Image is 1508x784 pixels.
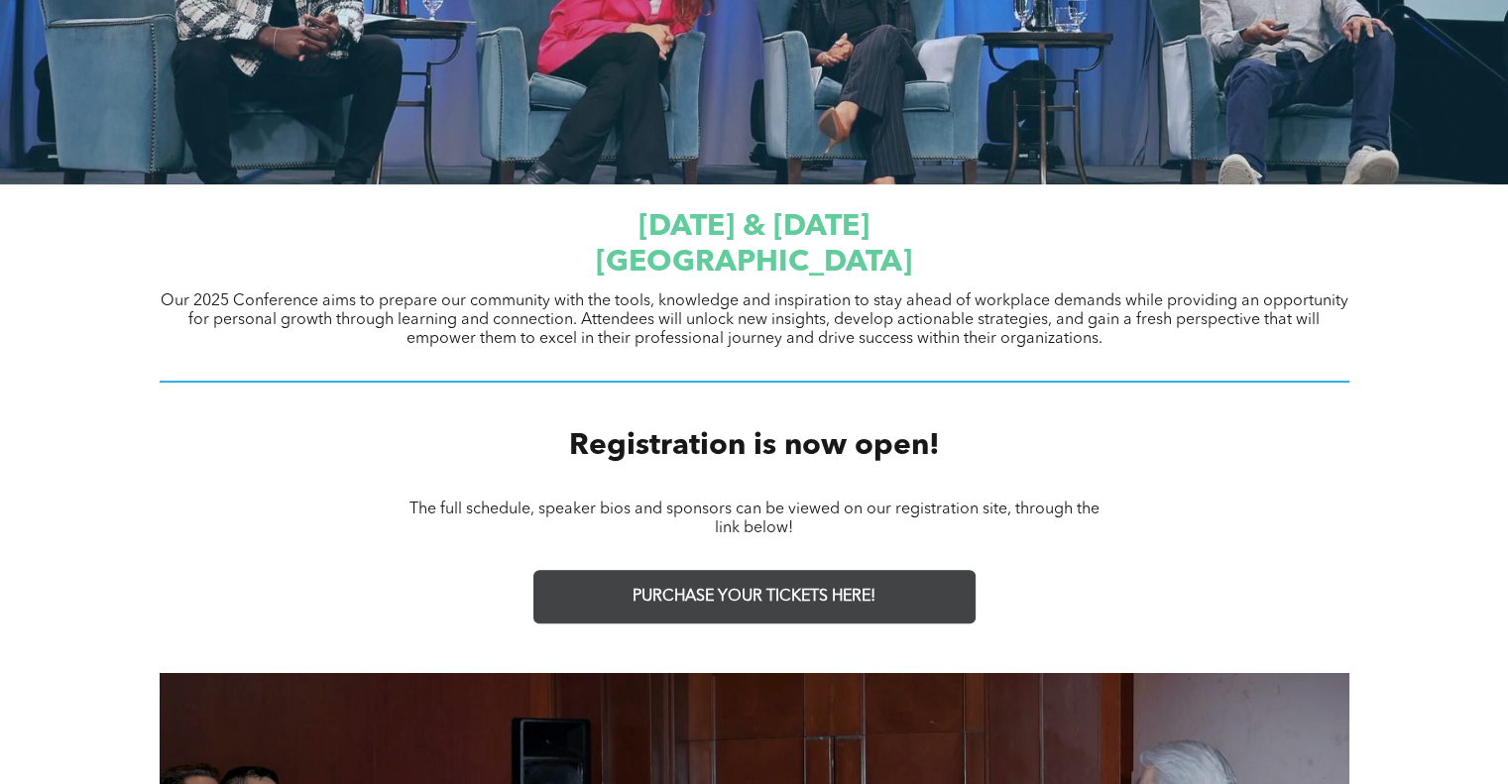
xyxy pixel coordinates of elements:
span: Our 2025 Conference aims to prepare our community with the tools, knowledge and inspiration to st... [161,293,1348,347]
span: The full schedule, speaker bios and sponsors can be viewed on our registration site, through the ... [409,502,1100,536]
span: [GEOGRAPHIC_DATA] [596,248,912,278]
span: Registration is now open! [569,431,940,461]
span: [DATE] & [DATE] [638,212,870,242]
span: PURCHASE YOUR TICKETS HERE! [633,588,875,607]
a: PURCHASE YOUR TICKETS HERE! [533,570,976,623]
